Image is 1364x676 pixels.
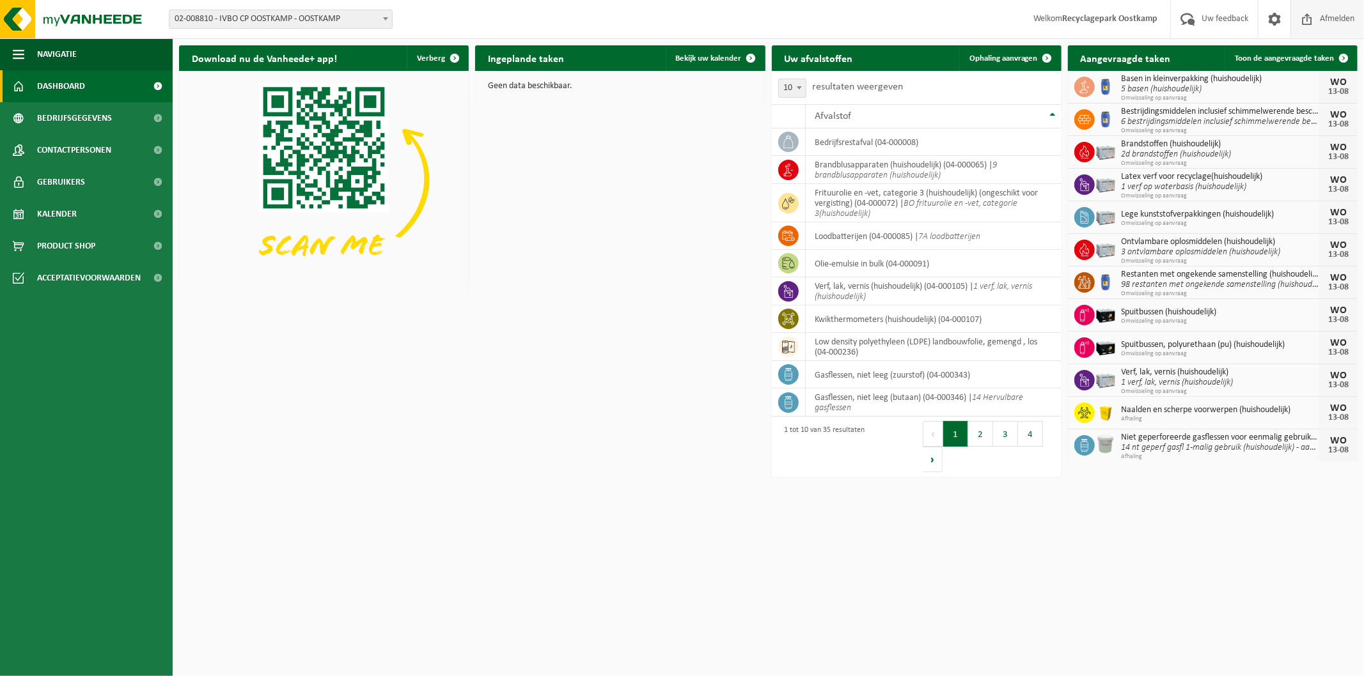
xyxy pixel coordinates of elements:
span: Spuitbussen, polyurethaan (pu) (huishoudelijk) [1122,340,1319,350]
div: WO [1326,110,1351,120]
h2: Download nu de Vanheede+ app! [179,45,350,70]
td: brandblusapparaten (huishoudelijk) (04-000065) | [806,156,1062,184]
a: Bekijk uw kalender [666,45,764,71]
div: 13-08 [1326,120,1351,129]
img: PB-LB-0680-HPE-BK-11 [1095,303,1117,325]
h2: Uw afvalstoffen [772,45,866,70]
img: Download de VHEPlus App [179,71,469,288]
span: Brandstoffen (huishoudelijk) [1122,139,1319,150]
span: Omwisseling op aanvraag [1122,388,1319,396]
span: Naalden en scherpe voorwerpen (huishoudelijk) [1122,405,1319,415]
button: 2 [968,421,993,447]
div: 13-08 [1326,348,1351,357]
span: Acceptatievoorwaarden [37,262,141,294]
td: bedrijfsrestafval (04-000008) [806,128,1062,156]
span: Afhaling [1122,453,1319,461]
td: olie-emulsie in bulk (04-000091) [806,250,1062,277]
i: 14 nt geperf gasfl 1-malig gebruik (huishoudelijk) - aanstek [1122,443,1329,452]
button: Previous [923,421,943,447]
button: 4 [1018,421,1043,447]
span: Navigatie [37,38,77,70]
div: 13-08 [1326,446,1351,455]
img: PB-LB-0680-HPE-BK-11 [1095,335,1117,357]
span: Spuitbussen (huishoudelijk) [1122,307,1319,318]
i: 5 basen (huishoudelijk) [1122,84,1202,94]
div: 13-08 [1326,218,1351,227]
span: Omwisseling op aanvraag [1122,95,1319,102]
td: verf, lak, vernis (huishoudelijk) (04-000105) | [806,277,1062,305]
i: 6 bestrijdingsmiddelen inclusief schimmelwerende bescherming [1122,117,1349,127]
span: Omwisseling op aanvraag [1122,257,1319,265]
i: 98 restanten met ongekende samenstelling (huishoudelijk) [1122,280,1329,289]
i: 2d brandstoffen (huishoudelijk) [1122,150,1232,159]
span: Basen in kleinverpakking (huishoudelijk) [1122,74,1319,84]
div: 13-08 [1326,185,1351,194]
div: 13-08 [1326,283,1351,292]
div: 13-08 [1326,153,1351,162]
button: Next [923,447,943,472]
div: WO [1326,371,1351,381]
span: Gebruikers [37,166,85,198]
span: Omwisseling op aanvraag [1122,220,1319,227]
div: WO [1326,436,1351,446]
span: Bedrijfsgegevens [37,102,112,134]
div: 13-08 [1326,316,1351,325]
div: WO [1326,77,1351,88]
img: PB-LB-0680-HPE-GY-11 [1095,238,1117,259]
a: Toon de aangevraagde taken [1225,45,1356,71]
div: 13-08 [1326,250,1351,259]
img: PB-LB-0680-HPE-GY-11 [1095,205,1117,227]
td: gasflessen, niet leeg (zuurstof) (04-000343) [806,361,1062,388]
div: WO [1326,142,1351,153]
span: Contactpersonen [37,134,111,166]
i: 7A loodbatterijen [919,232,981,242]
h2: Ingeplande taken [475,45,577,70]
td: low density polyethyleen (LDPE) landbouwfolie, gemengd , los (04-000236) [806,333,1062,361]
i: 9 brandblusapparaten (huishoudelijk) [815,160,998,180]
strong: Recyclagepark Oostkamp [1062,14,1157,24]
span: Omwisseling op aanvraag [1122,290,1319,298]
i: 3 ontvlambare oplosmiddelen (huishoudelijk) [1122,247,1281,257]
div: 13-08 [1326,88,1351,96]
img: LP-SB-00050-HPE-22 [1095,401,1117,422]
div: WO [1326,403,1351,413]
div: 1 tot 10 van 35 resultaten [778,420,865,473]
i: 1 verf op waterbasis (huishoudelijk) [1122,182,1247,192]
span: Verf, lak, vernis (huishoudelijk) [1122,367,1319,378]
td: frituurolie en -vet, categorie 3 (huishoudelijk) (ongeschikt voor vergisting) (04-000072) | [806,184,1062,222]
span: 02-008810 - IVBO CP OOSTKAMP - OOSTKAMP [169,10,393,29]
i: 1 verf, lak, vernis (huishoudelijk) [1122,378,1234,387]
td: loodbatterijen (04-000085) | [806,222,1062,250]
span: Kalender [37,198,77,230]
div: WO [1326,175,1351,185]
div: WO [1326,208,1351,218]
img: PB-LB-0680-HPE-GY-11 [1095,368,1117,390]
td: gasflessen, niet leeg (butaan) (04-000346) | [806,388,1062,417]
a: Ophaling aanvragen [959,45,1060,71]
span: Afvalstof [815,111,852,121]
span: 02-008810 - IVBO CP OOSTKAMP - OOSTKAMP [169,10,392,28]
div: WO [1326,305,1351,316]
button: 1 [943,421,968,447]
h2: Aangevraagde taken [1068,45,1184,70]
span: Ophaling aanvragen [969,54,1038,63]
img: PB-OT-0120-HPE-00-02 [1095,270,1117,292]
img: PB-OT-0120-HPE-00-02 [1095,75,1117,96]
span: Ontvlambare oplosmiddelen (huishoudelijk) [1122,237,1319,247]
span: Afhaling [1122,415,1319,423]
span: Omwisseling op aanvraag [1122,127,1319,135]
span: Omwisseling op aanvraag [1122,192,1319,200]
span: Omwisseling op aanvraag [1122,160,1319,167]
i: 1 verf, lak, vernis (huishoudelijk) [815,282,1033,302]
button: 3 [993,421,1018,447]
div: 13-08 [1326,381,1351,390]
span: Omwisseling op aanvraag [1122,318,1319,325]
div: WO [1326,240,1351,250]
label: resultaten weergeven [813,82,904,92]
div: WO [1326,338,1351,348]
img: PB-LB-0680-HPE-GY-11 [1095,173,1117,194]
span: Verberg [417,54,445,63]
span: Lege kunststofverpakkingen (huishoudelijk) [1122,210,1319,220]
span: Niet geperforeerde gasflessen voor eenmalig gebruik (huishoudelijk) - aanstekers [1122,433,1319,443]
span: Dashboard [37,70,85,102]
